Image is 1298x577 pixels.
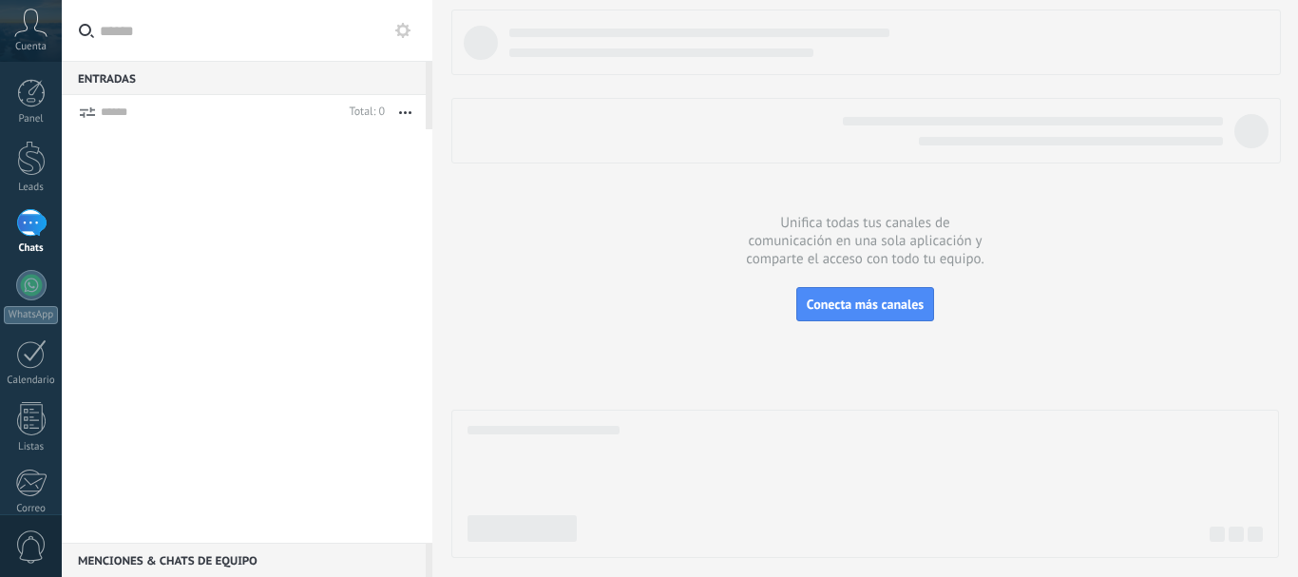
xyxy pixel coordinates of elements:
[4,503,59,515] div: Correo
[4,182,59,194] div: Leads
[4,375,59,387] div: Calendario
[4,113,59,125] div: Panel
[807,296,924,313] span: Conecta más canales
[62,543,426,577] div: Menciones & Chats de equipo
[15,41,47,53] span: Cuenta
[796,287,934,321] button: Conecta más canales
[62,61,426,95] div: Entradas
[4,306,58,324] div: WhatsApp
[4,441,59,453] div: Listas
[4,242,59,255] div: Chats
[342,103,385,122] div: Total: 0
